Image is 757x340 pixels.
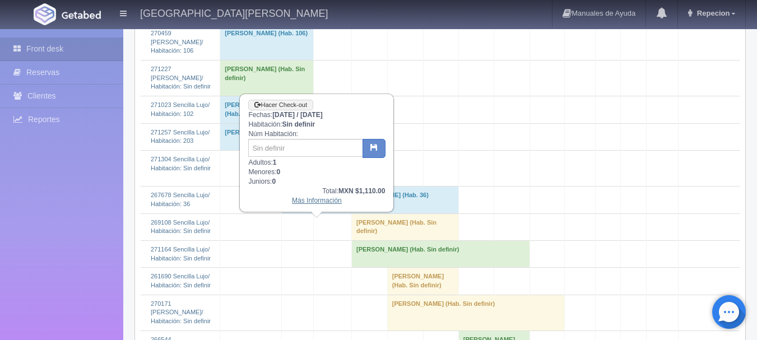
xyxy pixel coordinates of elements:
td: [PERSON_NAME] (Hab. Sin definir) [352,213,459,240]
div: Fechas: Habitación: Núm Habitación: Adultos: Menores: Juniors: [240,95,393,211]
a: 261690 Sencilla Lujo/Habitación: Sin definir [151,273,211,288]
img: Getabed [62,11,101,19]
td: [PERSON_NAME] (Hab. Sin definir) [220,60,314,96]
a: 270459 [PERSON_NAME]/Habitación: 106 [151,30,203,54]
span: Repecion [694,9,730,17]
td: [PERSON_NAME] (Hab. Sin definir) [352,240,530,267]
b: 1 [273,159,277,166]
td: [PERSON_NAME] (Hab. 106) [220,24,314,60]
div: Total: [248,187,385,196]
td: [PERSON_NAME] (Hab. 203) [220,123,314,150]
b: MXN $1,110.00 [338,187,385,195]
img: Getabed [34,3,56,25]
a: 271164 Sencilla Lujo/Habitación: Sin definir [151,246,211,262]
a: Más Información [292,197,342,204]
h4: [GEOGRAPHIC_DATA][PERSON_NAME] [140,6,328,20]
input: Sin definir [248,139,363,157]
b: 0 [272,178,276,185]
a: Hacer Check-out [248,100,313,110]
td: [PERSON_NAME] (Hab. Sin definir) [387,268,458,295]
td: [PERSON_NAME] (Hab. Sin definir) [387,295,564,330]
a: 270171 [PERSON_NAME]/Habitación: Sin definir [151,300,211,324]
b: 0 [276,168,280,176]
a: 271023 Sencilla Lujo/Habitación: 102 [151,101,210,117]
a: 267678 Sencilla Lujo/Habitación: 36 [151,192,210,207]
a: 271227 [PERSON_NAME]/Habitación: Sin definir [151,66,211,90]
td: [PERSON_NAME] (Hab. 102) [220,96,281,123]
a: 271304 Sencilla Lujo/Habitación: Sin definir [151,156,211,171]
a: 271257 Sencilla Lujo/Habitación: 203 [151,129,210,145]
b: [DATE] / [DATE] [272,111,323,119]
b: Sin definir [282,120,315,128]
a: 269108 Sencilla Lujo/Habitación: Sin definir [151,219,211,235]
